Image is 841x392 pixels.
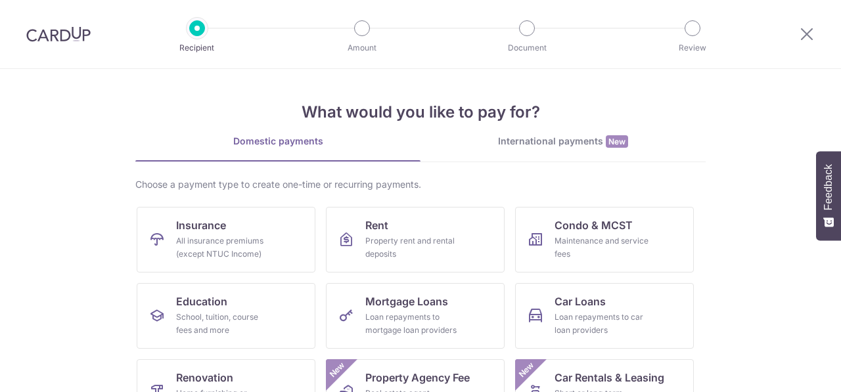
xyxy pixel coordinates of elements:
a: EducationSchool, tuition, course fees and more [137,283,315,349]
div: International payments [420,135,706,148]
span: New [606,135,628,148]
div: School, tuition, course fees and more [176,311,271,337]
button: Feedback - Show survey [816,151,841,240]
a: Condo & MCSTMaintenance and service fees [515,207,694,272]
a: Car LoansLoan repayments to car loan providers [515,283,694,349]
p: Recipient [148,41,246,54]
div: Property rent and rental deposits [365,234,460,261]
div: Loan repayments to mortgage loan providers [365,311,460,337]
span: Car Rentals & Leasing [555,370,664,385]
span: Car Loans [555,294,606,309]
div: Maintenance and service fees [555,234,649,261]
span: Mortgage Loans [365,294,448,309]
span: Education [176,294,227,309]
div: Loan repayments to car loan providers [555,311,649,337]
p: Amount [313,41,411,54]
a: Mortgage LoansLoan repayments to mortgage loan providers [326,283,505,349]
p: Document [478,41,576,54]
div: Domestic payments [135,135,420,148]
span: New [516,359,537,381]
div: Choose a payment type to create one-time or recurring payments. [135,178,706,191]
span: Feedback [823,164,834,210]
img: CardUp [26,26,91,42]
a: RentProperty rent and rental deposits [326,207,505,272]
span: Condo & MCST [555,217,633,233]
span: Renovation [176,370,233,385]
p: Review [644,41,741,54]
span: Insurance [176,217,226,233]
a: InsuranceAll insurance premiums (except NTUC Income) [137,207,315,272]
span: Rent [365,217,388,233]
span: New [327,359,348,381]
h4: What would you like to pay for? [135,100,706,124]
span: Property Agency Fee [365,370,470,385]
div: All insurance premiums (except NTUC Income) [176,234,271,261]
